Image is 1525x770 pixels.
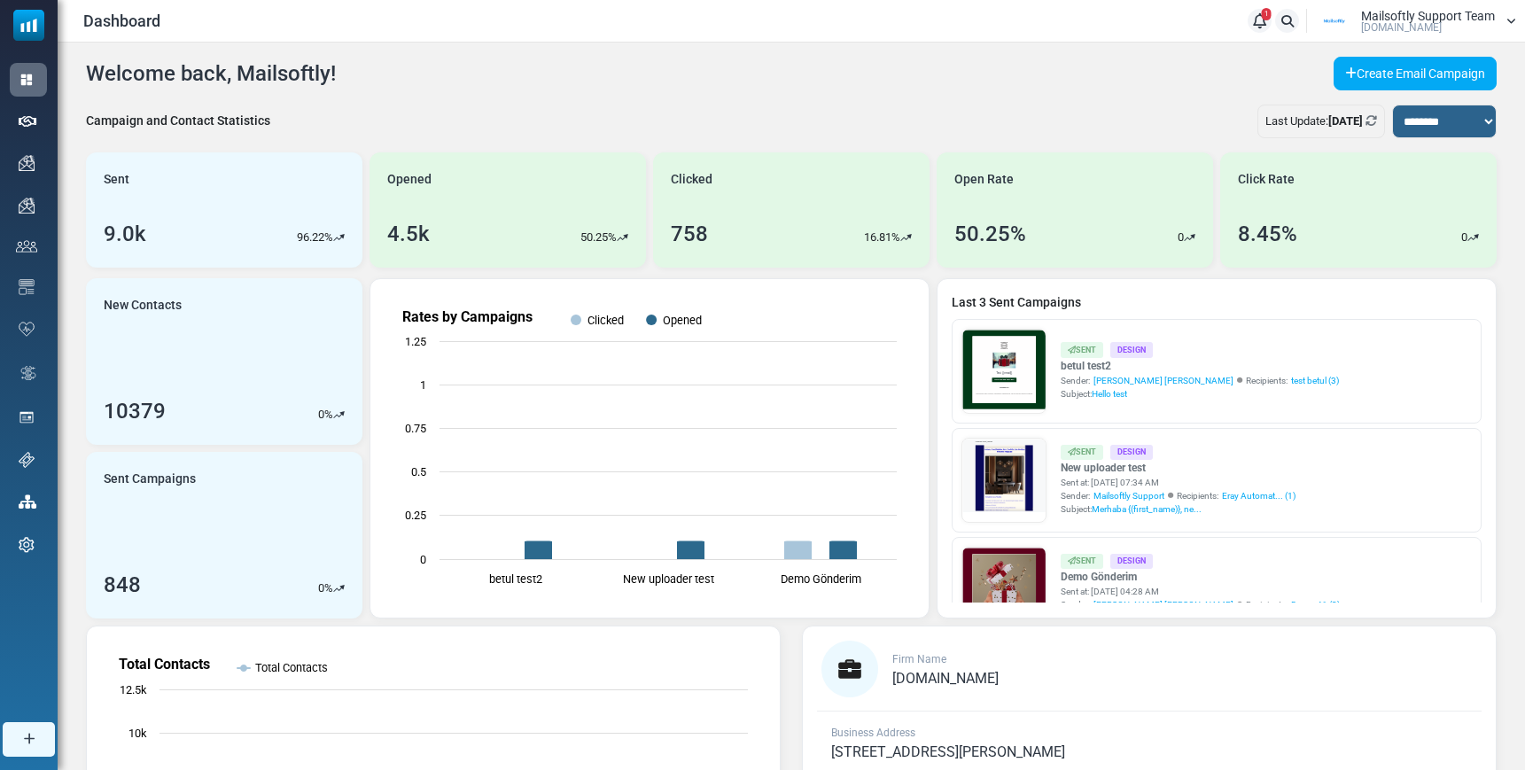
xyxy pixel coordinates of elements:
[19,363,38,384] img: workflow.svg
[13,10,44,41] img: mailsoftly_icon_blue_white.svg
[1093,489,1164,502] span: Mailsoftly Support
[1061,374,1339,387] div: Sender: Recipients:
[1365,114,1377,128] a: Refresh Stats
[19,279,35,295] img: email-templates-icon.svg
[663,314,702,327] text: Opened
[86,112,270,130] div: Campaign and Contact Statistics
[387,170,432,189] span: Opened
[19,409,35,425] img: landing_pages.svg
[420,553,426,566] text: 0
[19,155,35,171] img: campaigns-icon.png
[892,672,999,686] a: [DOMAIN_NAME]
[1328,114,1363,128] b: [DATE]
[1312,8,1516,35] a: User Logo Mailsoftly Support Team [DOMAIN_NAME]
[104,569,141,601] div: 848
[1061,598,1340,611] div: Sender: Recipients:
[387,218,430,250] div: 4.5k
[16,240,37,253] img: contacts-icon.svg
[1061,489,1295,502] div: Sender: Recipients:
[1061,476,1295,489] div: Sent at: [DATE] 07:34 AM
[1061,585,1340,598] div: Sent at: [DATE] 04:28 AM
[19,452,35,468] img: support-icon.svg
[385,293,914,603] svg: Rates by Campaigns
[297,229,333,246] p: 96.22%
[104,296,182,315] span: New Contacts
[128,727,147,740] text: 10k
[1061,460,1295,476] a: New uploader test
[1061,569,1340,585] a: Demo Gönderim
[831,743,1065,760] span: [STREET_ADDRESS][PERSON_NAME]
[318,579,345,597] div: %
[104,470,196,488] span: Sent Campaigns
[1262,8,1272,20] span: 1
[1061,387,1339,401] div: Subject:
[623,572,714,586] text: New uploader test
[405,335,426,348] text: 1.25
[411,465,426,478] text: 0.5
[892,670,999,687] span: [DOMAIN_NAME]
[587,314,624,327] text: Clicked
[420,378,426,392] text: 1
[19,322,35,336] img: domain-health-icon.svg
[402,308,533,325] text: Rates by Campaigns
[86,61,336,87] h4: Welcome back, Mailsoftly!
[255,661,328,674] text: Total Contacts
[1222,489,1295,502] a: Eray Automat... (1)
[954,218,1026,250] div: 50.25%
[1361,22,1442,33] span: [DOMAIN_NAME]
[1061,342,1103,357] div: Sent
[104,218,146,250] div: 9.0k
[83,9,160,33] span: Dashboard
[318,579,324,597] p: 0
[1110,445,1153,460] div: Design
[86,278,362,445] a: New Contacts 10379 0%
[1257,105,1385,138] div: Last Update:
[1110,342,1153,357] div: Design
[1291,374,1339,387] a: test betul (3)
[892,653,946,665] span: Firm Name
[19,72,35,88] img: dashboard-icon-active.svg
[671,218,708,250] div: 758
[1092,504,1202,514] span: Merhaba {(first_name)}, ne...
[104,395,166,427] div: 10379
[1248,9,1272,33] a: 1
[781,572,861,586] text: Demo Gönderim
[1061,554,1103,569] div: Sent
[1110,554,1153,569] div: Design
[405,422,426,435] text: 0.75
[831,727,915,739] span: Business Address
[1093,374,1233,387] span: [PERSON_NAME] [PERSON_NAME]
[318,406,324,424] p: 0
[1092,389,1127,399] span: Hello test
[1334,57,1497,90] a: Create Email Campaign
[1291,598,1340,611] a: Demo 41 (2)
[952,293,1482,312] a: Last 3 Sent Campaigns
[580,229,617,246] p: 50.25%
[405,509,426,522] text: 0.25
[1461,229,1467,246] p: 0
[19,198,35,214] img: campaigns-icon.png
[1061,502,1295,516] div: Subject:
[1238,170,1295,189] span: Click Rate
[1061,358,1339,374] a: betul test2
[954,170,1014,189] span: Open Rate
[489,572,542,586] text: betul test2
[120,683,147,696] text: 12.5k
[1312,8,1357,35] img: User Logo
[119,656,210,673] text: Total Contacts
[864,229,900,246] p: 16.81%
[104,170,129,189] span: Sent
[318,406,345,424] div: %
[1178,229,1184,246] p: 0
[671,170,712,189] span: Clicked
[1093,598,1233,611] span: [PERSON_NAME] [PERSON_NAME]
[1361,10,1495,22] span: Mailsoftly Support Team
[1061,445,1103,460] div: Sent
[1238,218,1297,250] div: 8.45%
[19,537,35,553] img: settings-icon.svg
